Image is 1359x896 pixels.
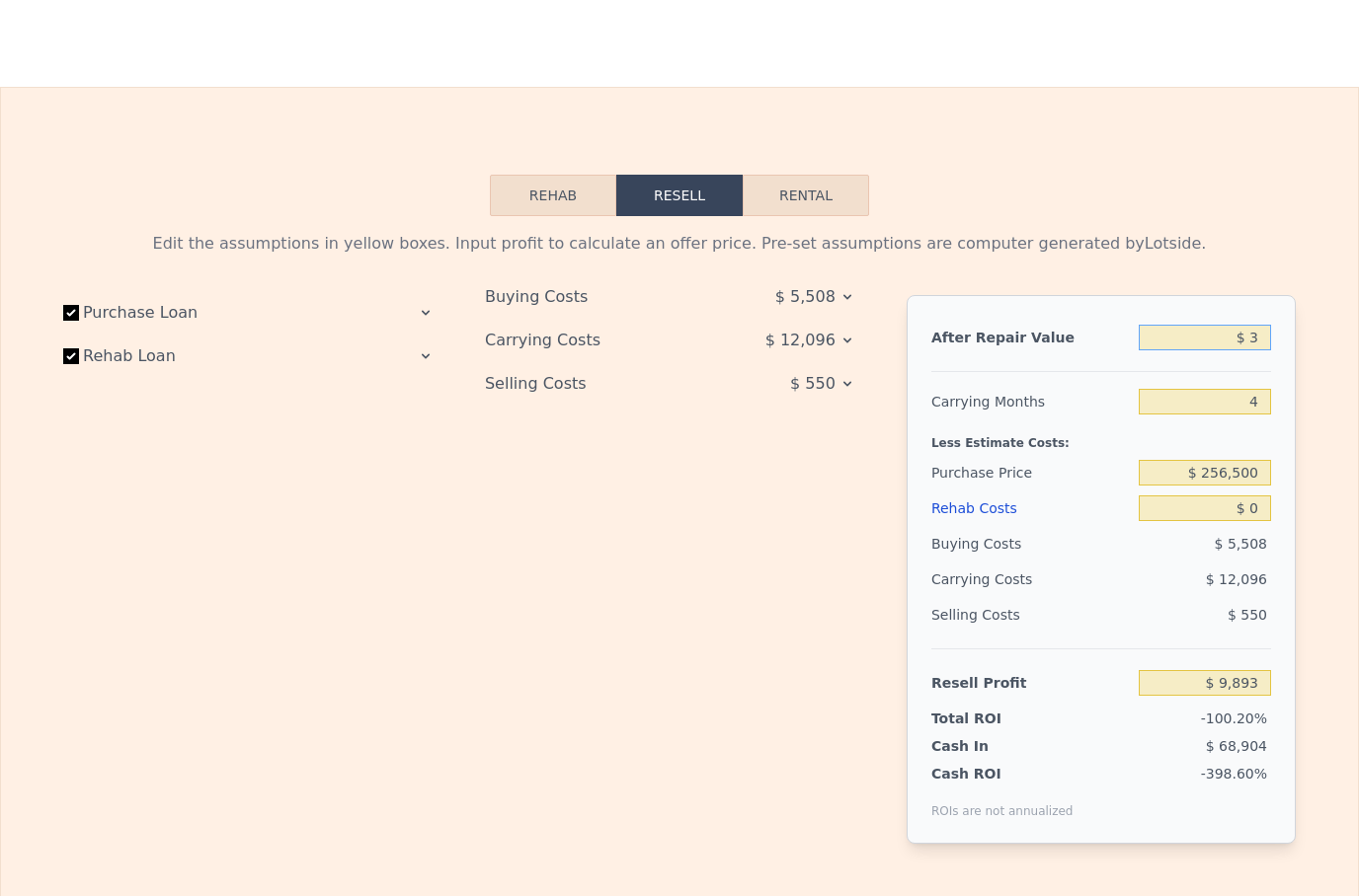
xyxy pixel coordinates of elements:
span: $ 5,508 [775,279,836,315]
div: Cash ROI [931,764,1074,784]
span: -398.60% [1201,766,1267,782]
div: Carrying Costs [485,323,705,358]
span: $ 68,904 [1206,738,1267,754]
div: Selling Costs [931,597,1131,633]
div: After Repair Value [931,320,1131,355]
div: Total ROI [931,709,1055,728]
div: Purchase Price [931,455,1131,490]
span: $ 12,096 [765,323,836,358]
span: $ 12,096 [1206,571,1267,587]
button: Rental [743,175,869,216]
div: ROIs are not annualized [931,784,1074,819]
span: $ 550 [790,366,836,402]
div: Carrying Months [931,384,1131,419]
label: Rehab Loan [63,338,283,374]
div: Selling Costs [485,366,705,402]
div: Carrying Costs [931,561,1055,597]
button: Rehab [490,175,616,216]
div: Rehab Costs [931,490,1131,526]
div: Less Estimate Costs: [931,419,1271,455]
label: Purchase Loan [63,295,283,331]
div: Edit the assumptions in yellow boxes. Input profit to calculate an offer price. Pre-set assumptio... [63,232,1296,256]
input: Purchase Loan [63,305,79,321]
div: Cash In [931,736,1055,756]
div: Buying Costs [931,526,1131,561]
span: -100.20% [1201,710,1267,726]
span: $ 550 [1228,607,1267,623]
input: Rehab Loan [63,348,79,364]
div: Resell Profit [931,665,1131,701]
button: Resell [616,175,743,216]
div: Buying Costs [485,279,705,315]
span: $ 5,508 [1215,536,1267,552]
